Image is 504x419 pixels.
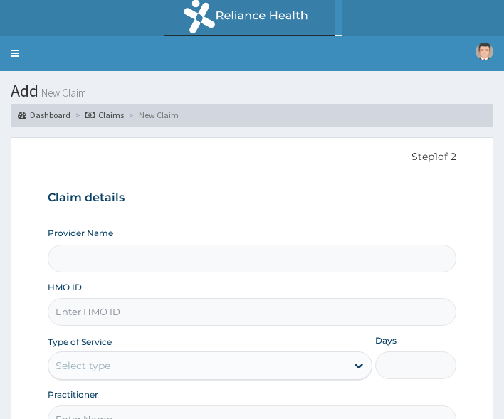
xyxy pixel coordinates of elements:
label: Practitioner [48,388,98,401]
li: New Claim [125,109,179,121]
input: Enter HMO ID [48,298,457,326]
small: New Claim [38,87,86,98]
label: HMO ID [48,281,82,293]
img: User Image [476,43,493,60]
a: Dashboard [18,109,70,121]
p: Step 1 of 2 [48,149,457,165]
h1: Add [11,82,493,100]
h3: Claim details [48,190,457,206]
div: Select type [56,359,110,373]
label: Days [375,334,397,346]
label: Type of Service [48,336,112,348]
label: Provider Name [48,227,113,239]
a: Claims [85,109,124,121]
